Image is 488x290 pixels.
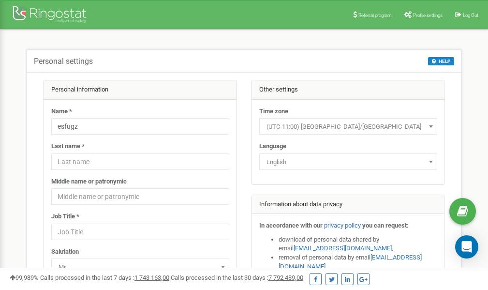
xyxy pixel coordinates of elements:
li: download of personal data shared by email , [279,235,437,253]
span: Calls processed in the last 7 days : [40,274,169,281]
label: Name * [51,107,72,116]
span: Referral program [358,13,392,18]
div: Information about data privacy [252,195,444,214]
span: (UTC-11:00) Pacific/Midway [263,120,434,134]
span: Log Out [463,13,478,18]
span: Profile settings [413,13,443,18]
div: Open Intercom Messenger [455,235,478,259]
div: Other settings [252,80,444,100]
span: Mr. [51,259,229,275]
input: Job Title [51,224,229,240]
label: Time zone [259,107,288,116]
button: HELP [428,57,454,65]
a: [EMAIL_ADDRESS][DOMAIN_NAME] [294,244,392,252]
input: Name [51,118,229,135]
strong: you can request: [362,222,409,229]
span: 99,989% [10,274,39,281]
label: Salutation [51,247,79,257]
div: Personal information [44,80,237,100]
span: Calls processed in the last 30 days : [171,274,303,281]
input: Middle name or patronymic [51,188,229,205]
span: (UTC-11:00) Pacific/Midway [259,118,437,135]
span: English [259,153,437,170]
strong: In accordance with our [259,222,323,229]
u: 7 792 489,00 [268,274,303,281]
label: Job Title * [51,212,79,221]
label: Middle name or patronymic [51,177,127,186]
label: Last name * [51,142,85,151]
li: removal of personal data by email , [279,253,437,271]
a: privacy policy [324,222,361,229]
span: English [263,155,434,169]
span: Mr. [55,260,226,274]
label: Language [259,142,286,151]
u: 1 743 163,00 [134,274,169,281]
input: Last name [51,153,229,170]
h5: Personal settings [34,57,93,66]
